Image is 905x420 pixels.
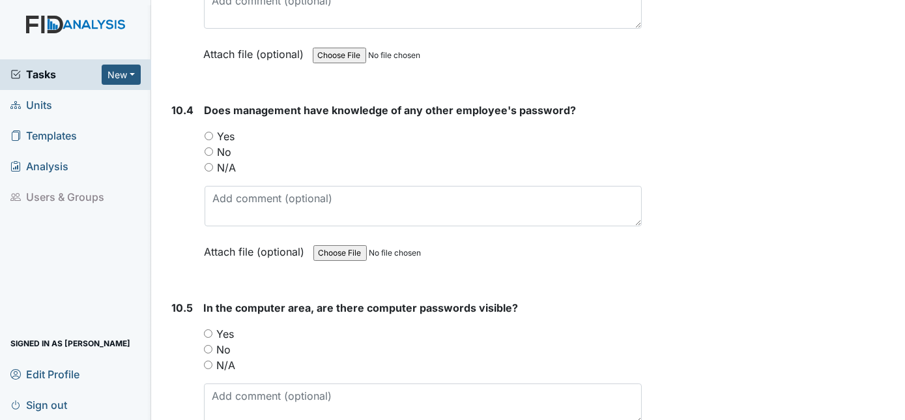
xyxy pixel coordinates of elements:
[10,333,130,353] span: Signed in as [PERSON_NAME]
[172,102,194,118] label: 10.4
[218,160,237,175] label: N/A
[218,144,232,160] label: No
[10,157,68,177] span: Analysis
[10,67,102,82] a: Tasks
[204,301,519,314] span: In the computer area, are there computer passwords visible?
[217,342,231,357] label: No
[10,95,52,115] span: Units
[205,163,213,172] input: N/A
[204,361,212,369] input: N/A
[204,345,212,353] input: No
[218,128,235,144] label: Yes
[102,65,141,85] button: New
[204,39,309,62] label: Attach file (optional)
[205,237,310,260] label: Attach file (optional)
[205,147,213,156] input: No
[172,300,194,316] label: 10.5
[217,326,235,342] label: Yes
[10,364,79,384] span: Edit Profile
[10,126,77,146] span: Templates
[205,104,577,117] span: Does management have knowledge of any other employee's password?
[204,329,212,338] input: Yes
[205,132,213,140] input: Yes
[10,395,67,415] span: Sign out
[217,357,236,373] label: N/A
